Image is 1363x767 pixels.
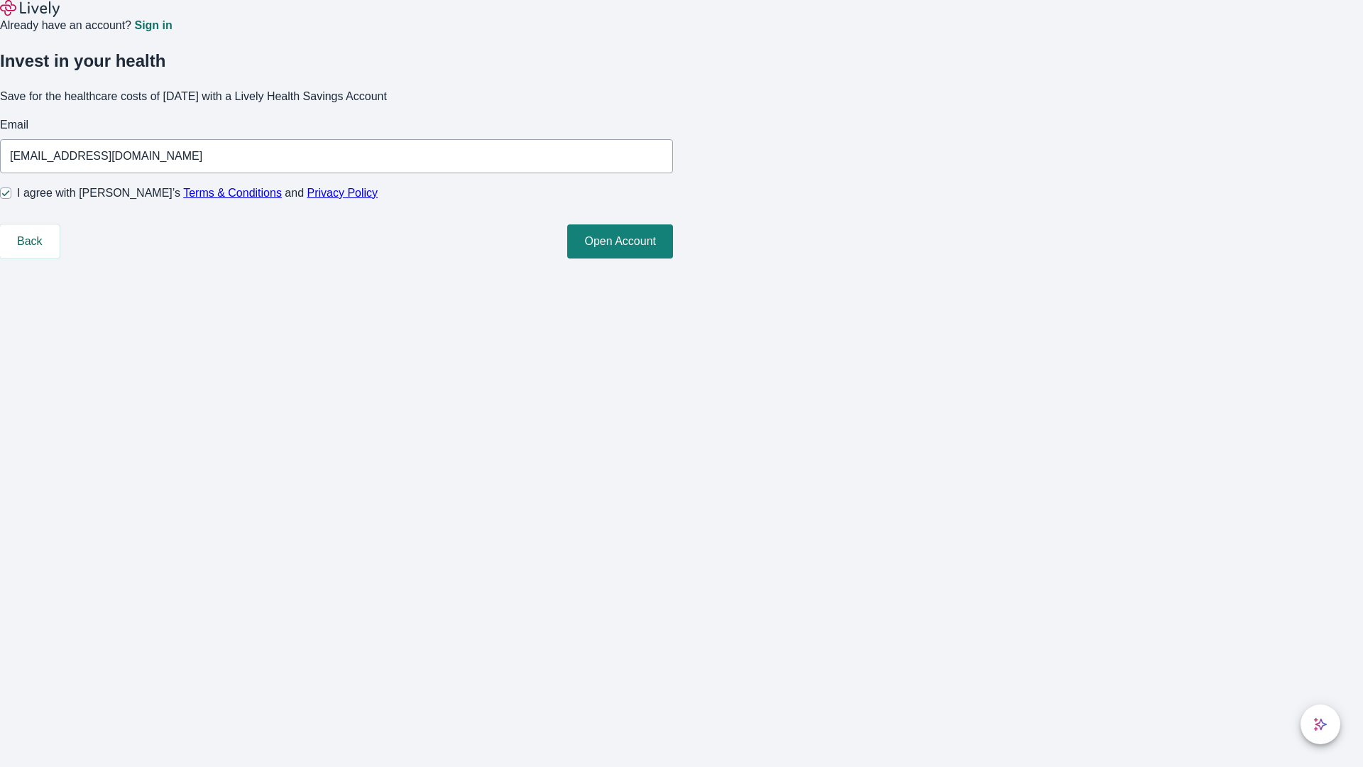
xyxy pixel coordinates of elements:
span: I agree with [PERSON_NAME]’s and [17,185,378,202]
a: Privacy Policy [307,187,378,199]
svg: Lively AI Assistant [1313,717,1328,731]
button: chat [1301,705,1340,744]
a: Terms & Conditions [183,187,282,199]
a: Sign in [134,20,172,31]
button: Open Account [567,224,673,259]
